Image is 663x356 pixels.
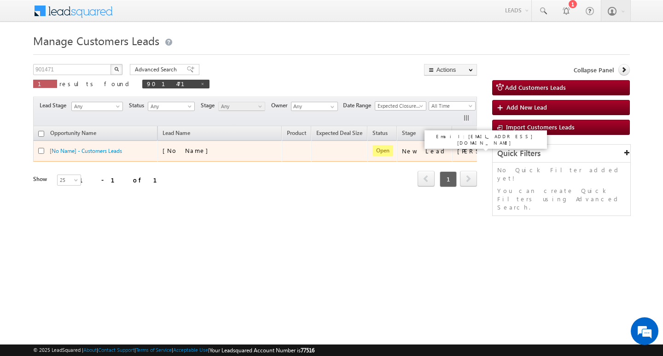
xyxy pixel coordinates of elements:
[163,146,213,154] span: [No Name]
[114,67,119,71] img: Search
[33,33,159,48] span: Manage Customers Leads
[38,80,52,88] span: 1
[397,128,420,140] a: Stage
[287,129,306,136] span: Product
[326,102,337,111] a: Show All Items
[125,284,167,296] em: Start Chat
[158,128,195,140] span: Lead Name
[12,85,168,276] textarea: Type your message and hit 'Enter'
[402,147,448,155] div: New Lead
[497,166,626,182] p: No Quick Filter added yet!
[429,101,476,111] a: All Time
[271,101,291,110] span: Owner
[301,347,314,354] span: 77516
[343,101,375,110] span: Date Range
[40,101,70,110] span: Lead Stage
[33,346,314,355] span: © 2025 LeadSquared | | | | |
[135,65,180,74] span: Advanced Search
[38,131,44,137] input: Check all records
[428,133,543,146] p: Email: [EMAIL_ADDRESS][DOMAIN_NAME]
[201,101,218,110] span: Stage
[506,123,575,131] span: Import Customers Leads
[148,102,192,111] span: Any
[151,5,173,27] div: Minimize live chat window
[316,129,362,136] span: Expected Deal Size
[457,147,518,155] div: [PERSON_NAME]
[129,101,148,110] span: Status
[493,145,630,163] div: Quick Filters
[372,145,393,156] span: Open
[71,102,123,111] a: Any
[209,347,314,354] span: Your Leadsquared Account Number is
[402,129,416,136] span: Stage
[505,83,566,91] span: Add Customers Leads
[48,48,155,60] div: Chat with us now
[173,347,208,353] a: Acceptable Use
[72,102,120,111] span: Any
[46,128,101,140] a: Opportunity Name
[424,64,477,76] button: Actions
[57,175,81,186] a: 25
[375,102,423,110] span: Expected Closure Date
[574,66,614,74] span: Collapse Panel
[460,171,477,187] span: next
[291,102,338,111] input: Type to Search
[50,129,96,136] span: Opportunity Name
[312,128,367,140] a: Expected Deal Size
[136,347,172,353] a: Terms of Service
[368,128,392,140] a: Status
[506,103,547,111] span: Add New Lead
[418,171,435,187] span: prev
[497,187,626,211] p: You can create Quick Filters using Advanced Search.
[440,171,457,187] span: 1
[429,102,473,110] span: All Time
[83,347,97,353] a: About
[50,147,122,154] a: [No Name] - Customers Leads
[33,175,50,183] div: Show
[98,347,134,353] a: Contact Support
[148,102,195,111] a: Any
[218,102,265,111] a: Any
[58,176,82,184] span: 25
[418,172,435,187] a: prev
[219,102,262,111] span: Any
[147,80,196,88] span: 901471
[79,175,168,185] div: 1 - 1 of 1
[460,172,477,187] a: next
[375,101,426,111] a: Expected Closure Date
[59,80,133,88] span: results found
[16,48,39,60] img: d_60004797649_company_0_60004797649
